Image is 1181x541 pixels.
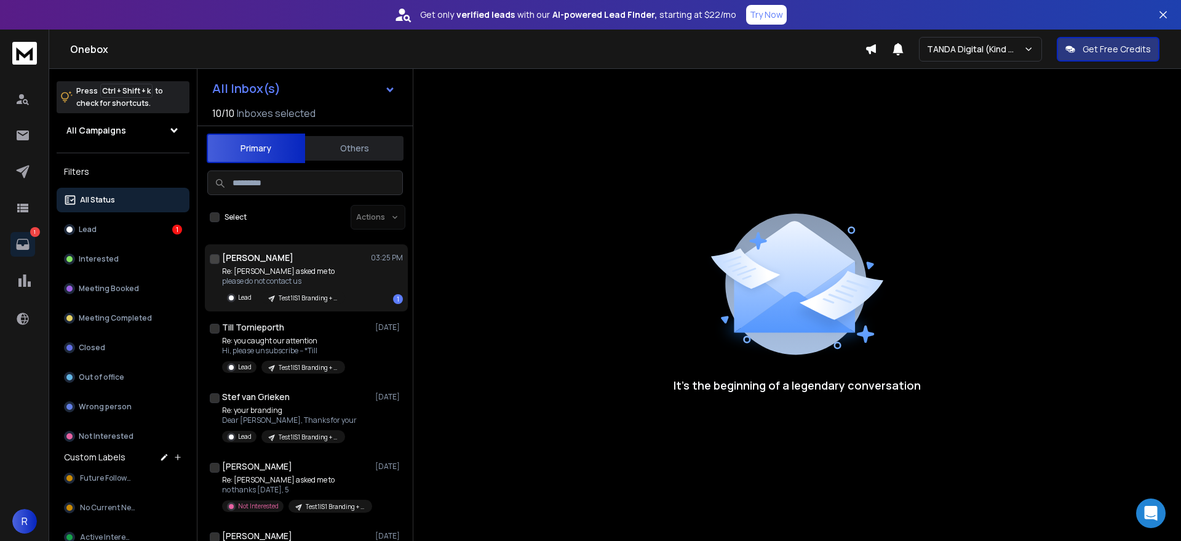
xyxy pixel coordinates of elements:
[12,42,37,65] img: logo
[57,306,189,331] button: Meeting Completed
[57,163,189,180] h3: Filters
[64,451,125,463] h3: Custom Labels
[70,42,865,57] h1: Onebox
[1057,37,1159,62] button: Get Free Credits
[306,502,365,511] p: Test1|S1 Branding + Funding Readiness|UK&Nordics|CEO, founder|210225
[80,473,135,483] span: Future Followup
[12,509,37,534] button: R
[57,247,189,271] button: Interested
[393,294,403,304] div: 1
[237,106,316,121] h3: Inboxes selected
[222,460,292,473] h1: [PERSON_NAME]
[375,531,403,541] p: [DATE]
[375,392,403,402] p: [DATE]
[420,9,736,21] p: Get only with our starting at $22/mo
[552,9,657,21] strong: AI-powered Lead Finder,
[57,188,189,212] button: All Status
[222,252,293,264] h1: [PERSON_NAME]
[79,343,105,353] p: Closed
[212,82,280,95] h1: All Inbox(s)
[927,43,1024,55] p: TANDA Digital (Kind Studio)
[57,365,189,390] button: Out of office
[79,372,124,382] p: Out of office
[79,431,133,441] p: Not Interested
[222,406,357,415] p: Re: your branding
[202,76,405,101] button: All Inbox(s)
[456,9,515,21] strong: verified leads
[746,5,787,25] button: Try Now
[79,313,152,323] p: Meeting Completed
[375,323,403,332] p: [DATE]
[57,276,189,301] button: Meeting Booked
[222,475,370,485] p: Re: [PERSON_NAME] asked me to
[57,495,189,520] button: No Current Need
[212,106,234,121] span: 10 / 10
[305,135,404,162] button: Others
[222,346,345,356] p: Hi, please unsubscribe -- *Till
[222,276,345,286] p: please do not contact us
[79,225,97,234] p: Lead
[79,402,132,412] p: Wrong person
[100,84,153,98] span: Ctrl + Shift + k
[238,293,252,302] p: Lead
[57,118,189,143] button: All Campaigns
[750,9,783,21] p: Try Now
[371,253,403,263] p: 03:25 PM
[222,321,284,334] h1: Till Tornieporth
[222,485,370,495] p: no thanks [DATE], 5
[79,284,139,294] p: Meeting Booked
[207,134,305,163] button: Primary
[1136,499,1166,528] div: Open Intercom Messenger
[222,266,345,276] p: Re: [PERSON_NAME] asked me to
[80,503,140,513] span: No Current Need
[10,232,35,257] a: 1
[57,466,189,491] button: Future Followup
[57,335,189,360] button: Closed
[222,415,357,425] p: Dear [PERSON_NAME], Thanks for your
[375,462,403,471] p: [DATE]
[279,294,338,303] p: Test1|S1 Branding + Funding Readiness|UK&Nordics|CEO, founder|210225
[238,432,252,441] p: Lead
[57,424,189,449] button: Not Interested
[222,391,290,403] h1: Stef van Grieken
[1083,43,1151,55] p: Get Free Credits
[222,336,345,346] p: Re: you caught our attention
[238,363,252,372] p: Lead
[79,254,119,264] p: Interested
[279,363,338,372] p: Test1|S1 Branding + Funding Readiness|UK&Nordics|CEO, founder|210225
[76,85,163,110] p: Press to check for shortcuts.
[674,377,921,394] p: It’s the beginning of a legendary conversation
[66,124,126,137] h1: All Campaigns
[57,395,189,419] button: Wrong person
[172,225,182,234] div: 1
[30,227,40,237] p: 1
[225,212,247,222] label: Select
[57,217,189,242] button: Lead1
[279,433,338,442] p: Test1|S1 Branding + Funding Readiness|UK&Nordics|CEO, founder|210225
[80,195,115,205] p: All Status
[238,502,279,511] p: Not Interested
